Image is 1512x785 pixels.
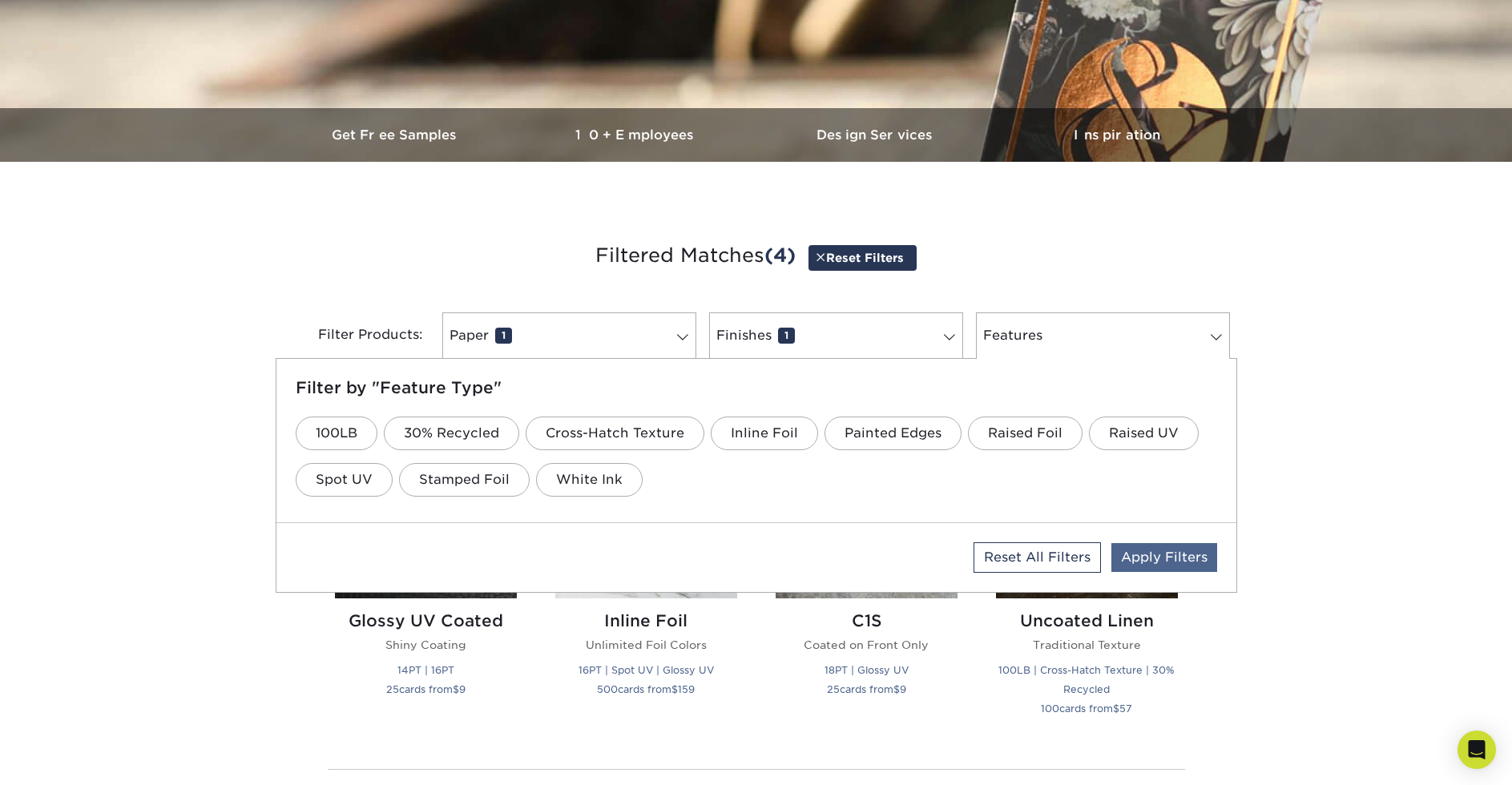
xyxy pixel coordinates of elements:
span: 1 [495,328,512,344]
a: Raised UV [1089,417,1199,450]
span: 9 [900,683,906,695]
div: Open Intercom Messenger [1458,731,1496,769]
span: $ [893,683,900,695]
h3: Design Services [756,127,997,143]
p: Unlimited Foil Colors [555,637,737,653]
h2: C1S [776,611,958,630]
a: Get Free Samples [276,108,516,162]
p: Traditional Texture [996,637,1178,653]
small: 100LB | Cross-Hatch Texture | 30% Recycled [998,664,1175,695]
small: cards from [1041,702,1132,715]
div: Filter Products: [276,312,436,359]
span: 100 [1041,702,1059,715]
span: 25 [827,683,840,695]
p: Coated on Front Only [776,637,958,653]
span: $ [1113,702,1119,715]
a: 30% Recycled [384,417,519,450]
h2: Uncoated Linen [996,611,1178,630]
small: cards from [597,683,695,695]
a: Spot UV [296,463,393,497]
h3: 10+ Employees [516,127,756,143]
small: cards from [827,683,906,695]
a: Raised Foil [968,417,1083,450]
span: 159 [678,683,695,695]
a: White Ink [536,463,643,497]
small: 16PT | Spot UV | Glossy UV [579,664,714,676]
h2: Inline Foil [555,611,737,630]
small: 14PT | 16PT [397,664,454,676]
small: 18PT | Glossy UV [825,664,909,676]
span: 9 [459,683,466,695]
h5: Filter by "Feature Type" [296,378,1217,397]
h3: Filtered Matches [288,219,1225,293]
span: 500 [597,683,618,695]
span: $ [671,683,678,695]
h3: Inspiration [997,127,1237,143]
a: Features [976,312,1230,359]
a: Inspiration [997,108,1237,162]
h2: Glossy UV Coated [335,611,517,630]
a: Design Services [756,108,997,162]
small: cards from [386,683,466,695]
a: Apply Filters [1111,543,1217,572]
a: Finishes1 [709,312,963,359]
a: Painted Edges [825,417,962,450]
a: 10+ Employees [516,108,756,162]
p: Shiny Coating [335,637,517,653]
a: Inline Foil [711,417,818,450]
a: Reset All Filters [974,542,1101,573]
span: (4) [764,244,796,267]
a: Paper1 [442,312,696,359]
a: Cross-Hatch Texture [526,417,704,450]
span: 1 [778,328,795,344]
a: Reset Filters [808,245,917,270]
span: 25 [386,683,399,695]
a: 100LB [296,417,377,450]
span: $ [453,683,459,695]
h3: Get Free Samples [276,127,516,143]
a: Stamped Foil [399,463,530,497]
span: 57 [1119,702,1132,715]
